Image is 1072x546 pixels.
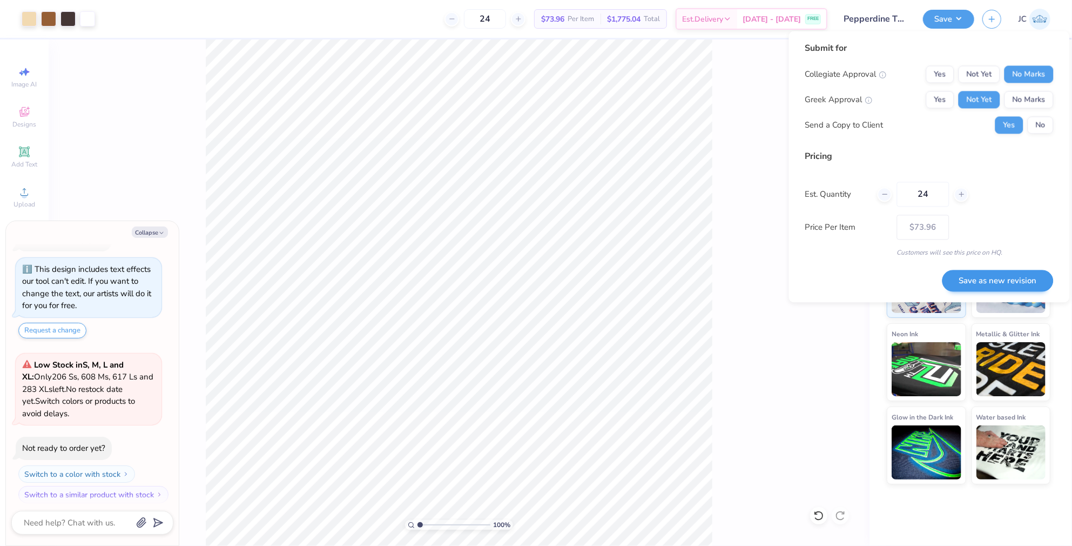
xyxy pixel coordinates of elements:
span: 100 % [493,520,510,530]
span: Image AI [12,80,37,89]
img: Glow in the Dark Ink [892,425,961,480]
img: Switch to a color with stock [123,471,129,477]
span: [DATE] - [DATE] [743,14,801,25]
span: Glow in the Dark Ink [892,411,953,423]
button: Not Yet [959,66,1000,83]
button: Yes [926,66,954,83]
span: Add Text [11,160,37,169]
div: Submit for [805,42,1054,55]
img: Neon Ink [892,342,961,396]
input: Untitled Design [835,8,915,30]
span: Designs [12,120,36,129]
span: $1,775.04 [607,14,640,25]
button: Switch to a similar product with stock [18,486,168,503]
img: Water based Ink [976,425,1046,480]
a: JC [1019,9,1050,30]
img: Metallic & Glitter Ink [976,342,1046,396]
button: Save [923,10,974,29]
button: Collapse [132,227,168,238]
span: Per Item [568,14,594,25]
label: Est. Quantity [805,188,869,201]
span: Upload [14,200,35,209]
div: This design includes text effects our tool can't edit. If you want to change the text, our artist... [22,264,151,311]
span: $73.96 [541,14,564,25]
button: Switch to a color with stock [18,465,135,483]
span: Only 206 Ss, 608 Ms, 617 Ls and 283 XLs left. Switch colors or products to avoid delays. [22,359,153,419]
button: Not Yet [959,91,1000,109]
span: JC [1019,13,1027,25]
div: Greek Approval [805,94,873,106]
button: Request a change [18,323,86,338]
img: Jovie Chen [1029,9,1050,30]
div: Customers will see this price on HQ. [805,248,1054,258]
input: – – [464,9,506,29]
button: No [1028,117,1054,134]
strong: Low Stock in S, M, L and XL : [22,359,124,383]
img: Switch to a similar product with stock [156,491,163,498]
div: Not ready to order yet? [22,443,105,454]
label: Price Per Item [805,221,889,234]
span: Total [644,14,660,25]
div: Collegiate Approval [805,68,887,81]
button: No Marks [1004,91,1054,109]
span: Water based Ink [976,411,1026,423]
button: Save as new revision [942,270,1054,292]
button: No Marks [1004,66,1054,83]
button: Yes [995,117,1023,134]
span: Est. Delivery [682,14,723,25]
span: Metallic & Glitter Ink [976,328,1040,339]
input: – – [897,182,949,207]
div: Send a Copy to Client [805,119,884,131]
span: No restock date yet. [22,384,123,407]
button: Yes [926,91,954,109]
span: Neon Ink [892,328,918,339]
div: Pricing [805,150,1054,163]
span: FREE [807,15,819,23]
